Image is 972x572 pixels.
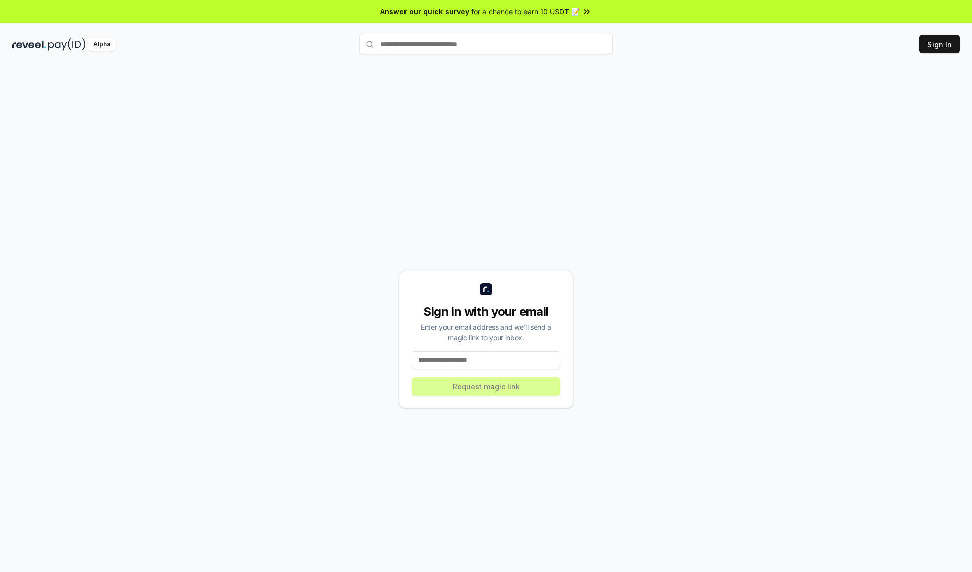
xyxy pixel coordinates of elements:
div: Sign in with your email [412,303,560,320]
img: pay_id [48,38,86,51]
span: Answer our quick survey [380,6,469,17]
img: logo_small [480,283,492,295]
span: for a chance to earn 10 USDT 📝 [471,6,580,17]
div: Enter your email address and we’ll send a magic link to your inbox. [412,322,560,343]
img: reveel_dark [12,38,46,51]
button: Sign In [919,35,960,53]
div: Alpha [88,38,116,51]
